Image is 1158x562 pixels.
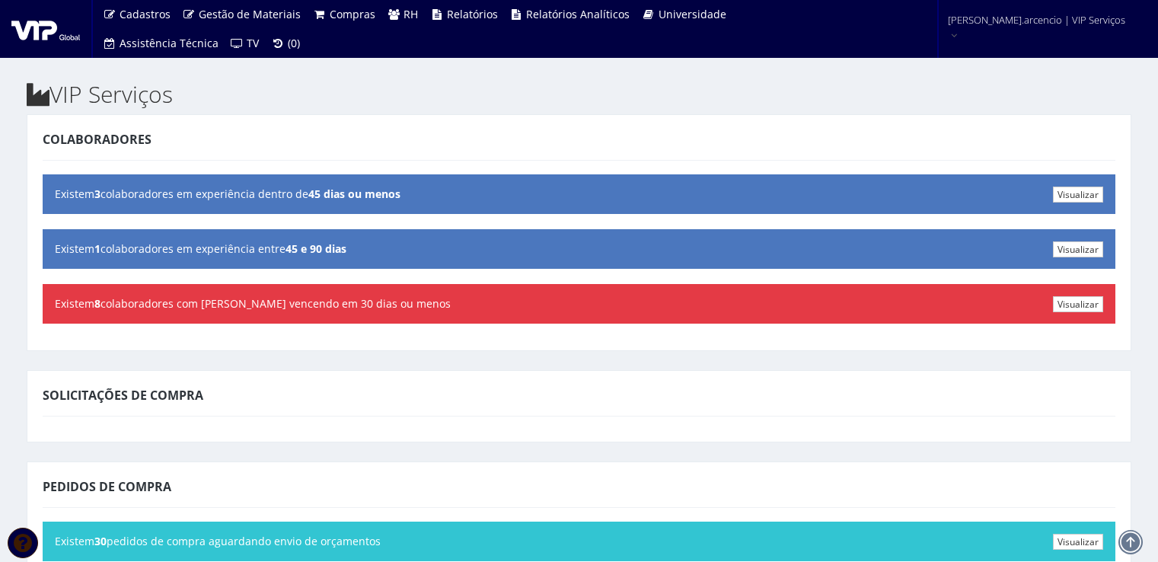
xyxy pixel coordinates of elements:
[286,241,346,256] b: 45 e 90 dias
[43,522,1115,561] div: Existem pedidos de compra aguardando envio de orçamentos
[526,7,630,21] span: Relatórios Analíticos
[404,7,418,21] span: RH
[27,81,1131,107] h2: VIP Serviços
[225,29,266,58] a: TV
[247,36,259,50] span: TV
[43,284,1115,324] div: Existem colaboradores com [PERSON_NAME] vencendo em 30 dias ou menos
[1053,187,1103,203] a: Visualizar
[1053,241,1103,257] a: Visualizar
[94,187,100,201] b: 3
[308,187,400,201] b: 45 dias ou menos
[330,7,375,21] span: Compras
[94,534,107,548] b: 30
[97,29,225,58] a: Assistência Técnica
[94,296,100,311] b: 8
[43,478,171,495] span: Pedidos de Compra
[1053,534,1103,550] a: Visualizar
[948,12,1125,27] span: [PERSON_NAME].arcencio | VIP Serviços
[43,131,152,148] span: Colaboradores
[43,387,203,404] span: Solicitações de Compra
[11,18,80,40] img: logo
[447,7,498,21] span: Relatórios
[43,229,1115,269] div: Existem colaboradores em experiência entre
[265,29,306,58] a: (0)
[94,241,100,256] b: 1
[1053,296,1103,312] a: Visualizar
[659,7,726,21] span: Universidade
[288,36,300,50] span: (0)
[120,36,219,50] span: Assistência Técnica
[43,174,1115,214] div: Existem colaboradores em experiência dentro de
[120,7,171,21] span: Cadastros
[199,7,301,21] span: Gestão de Materiais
